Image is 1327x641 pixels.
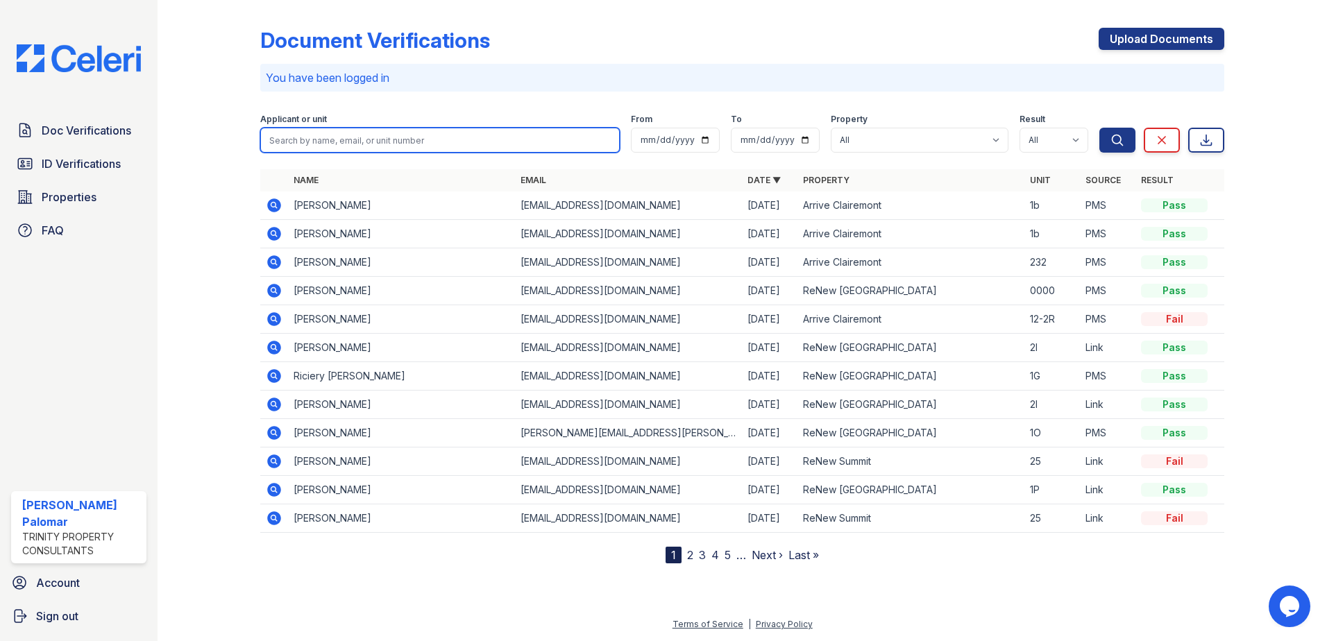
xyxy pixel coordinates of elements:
td: [PERSON_NAME] [288,419,515,447]
td: PMS [1080,362,1135,391]
td: ReNew [GEOGRAPHIC_DATA] [797,334,1024,362]
a: Account [6,569,152,597]
a: Upload Documents [1099,28,1224,50]
td: [PERSON_NAME][EMAIL_ADDRESS][PERSON_NAME][DOMAIN_NAME] [515,419,742,447]
div: Pass [1141,227,1208,241]
td: [EMAIL_ADDRESS][DOMAIN_NAME] [515,334,742,362]
label: Applicant or unit [260,114,327,125]
td: Link [1080,391,1135,419]
td: [PERSON_NAME] [288,277,515,305]
td: [PERSON_NAME] [288,220,515,248]
td: 1b [1024,220,1080,248]
td: Arrive Clairemont [797,220,1024,248]
a: 3 [699,548,706,562]
input: Search by name, email, or unit number [260,128,620,153]
span: FAQ [42,222,64,239]
div: Pass [1141,198,1208,212]
div: Document Verifications [260,28,490,53]
div: Pass [1141,426,1208,440]
td: [PERSON_NAME] [288,447,515,476]
td: ReNew [GEOGRAPHIC_DATA] [797,362,1024,391]
td: [PERSON_NAME] [288,191,515,220]
td: [EMAIL_ADDRESS][DOMAIN_NAME] [515,362,742,391]
td: 0000 [1024,277,1080,305]
a: Terms of Service [673,619,743,629]
td: 2I [1024,334,1080,362]
td: [DATE] [742,191,797,220]
div: Fail [1141,511,1208,525]
td: 1G [1024,362,1080,391]
td: [DATE] [742,248,797,277]
div: Pass [1141,398,1208,411]
td: [EMAIL_ADDRESS][DOMAIN_NAME] [515,305,742,334]
td: [PERSON_NAME] [288,248,515,277]
a: Sign out [6,602,152,630]
label: Result [1020,114,1045,125]
td: [EMAIL_ADDRESS][DOMAIN_NAME] [515,191,742,220]
td: Arrive Clairemont [797,191,1024,220]
td: Arrive Clairemont [797,305,1024,334]
td: 25 [1024,447,1080,476]
a: Property [803,175,850,185]
td: [DATE] [742,305,797,334]
a: Last » [788,548,819,562]
td: [EMAIL_ADDRESS][DOMAIN_NAME] [515,277,742,305]
label: To [731,114,742,125]
div: Pass [1141,255,1208,269]
td: PMS [1080,305,1135,334]
div: Fail [1141,454,1208,468]
a: ID Verifications [11,150,146,178]
td: ReNew [GEOGRAPHIC_DATA] [797,277,1024,305]
td: ReNew [GEOGRAPHIC_DATA] [797,391,1024,419]
span: Properties [42,189,96,205]
td: Link [1080,504,1135,533]
td: [EMAIL_ADDRESS][DOMAIN_NAME] [515,447,742,476]
a: Next › [752,548,783,562]
td: [DATE] [742,334,797,362]
a: Result [1141,175,1174,185]
td: [PERSON_NAME] [288,305,515,334]
td: [PERSON_NAME] [288,504,515,533]
div: Pass [1141,483,1208,497]
a: Date ▼ [747,175,781,185]
td: [DATE] [742,362,797,391]
td: [PERSON_NAME] [288,391,515,419]
a: 4 [711,548,719,562]
a: FAQ [11,216,146,244]
td: ReNew [GEOGRAPHIC_DATA] [797,419,1024,447]
div: [PERSON_NAME] Palomar [22,497,141,530]
span: … [736,547,746,563]
td: Arrive Clairemont [797,248,1024,277]
div: Pass [1141,284,1208,298]
td: 25 [1024,504,1080,533]
td: [EMAIL_ADDRESS][DOMAIN_NAME] [515,391,742,419]
td: [EMAIL_ADDRESS][DOMAIN_NAME] [515,504,742,533]
a: Name [294,175,319,185]
a: Privacy Policy [756,619,813,629]
div: 1 [666,547,682,563]
td: 1P [1024,476,1080,504]
td: [DATE] [742,447,797,476]
td: [DATE] [742,504,797,533]
td: 2I [1024,391,1080,419]
td: [DATE] [742,391,797,419]
td: PMS [1080,419,1135,447]
td: PMS [1080,220,1135,248]
td: ReNew Summit [797,504,1024,533]
td: Link [1080,334,1135,362]
label: Property [831,114,868,125]
a: Properties [11,183,146,211]
td: [EMAIL_ADDRESS][DOMAIN_NAME] [515,220,742,248]
td: 1O [1024,419,1080,447]
td: [PERSON_NAME] [288,334,515,362]
div: Trinity Property Consultants [22,530,141,558]
a: Doc Verifications [11,117,146,144]
td: 1b [1024,191,1080,220]
a: Unit [1030,175,1051,185]
img: CE_Logo_Blue-a8612792a0a2168367f1c8372b55b34899dd931a85d93a1a3d3e32e68fde9ad4.png [6,44,152,72]
td: [PERSON_NAME] [288,476,515,504]
p: You have been logged in [266,69,1219,86]
span: ID Verifications [42,155,121,172]
a: Source [1085,175,1121,185]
